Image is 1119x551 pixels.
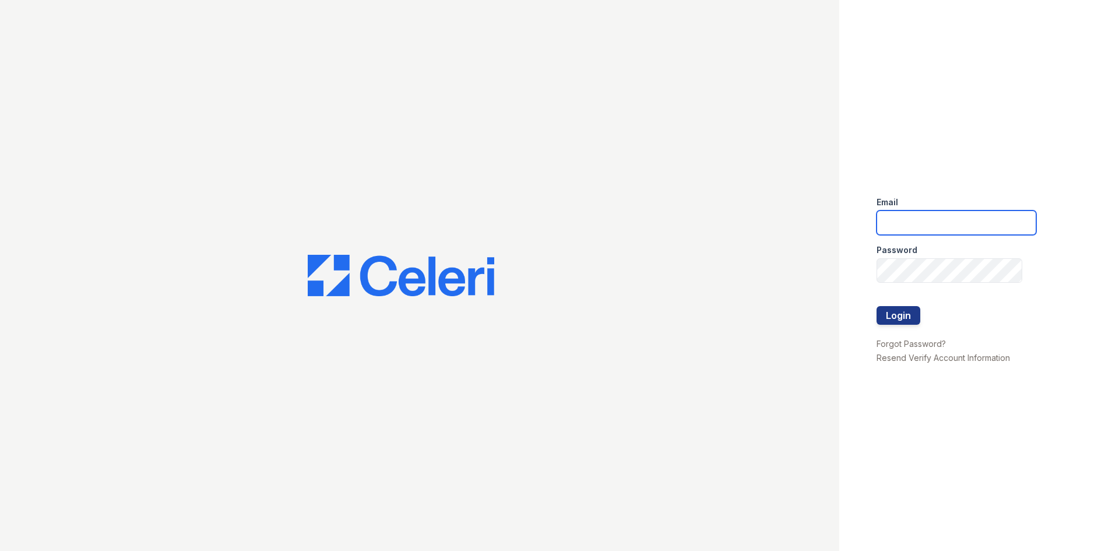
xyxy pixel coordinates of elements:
[877,306,920,325] button: Login
[877,339,946,349] a: Forgot Password?
[877,196,898,208] label: Email
[877,353,1010,363] a: Resend Verify Account Information
[877,244,917,256] label: Password
[308,255,494,297] img: CE_Logo_Blue-a8612792a0a2168367f1c8372b55b34899dd931a85d93a1a3d3e32e68fde9ad4.png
